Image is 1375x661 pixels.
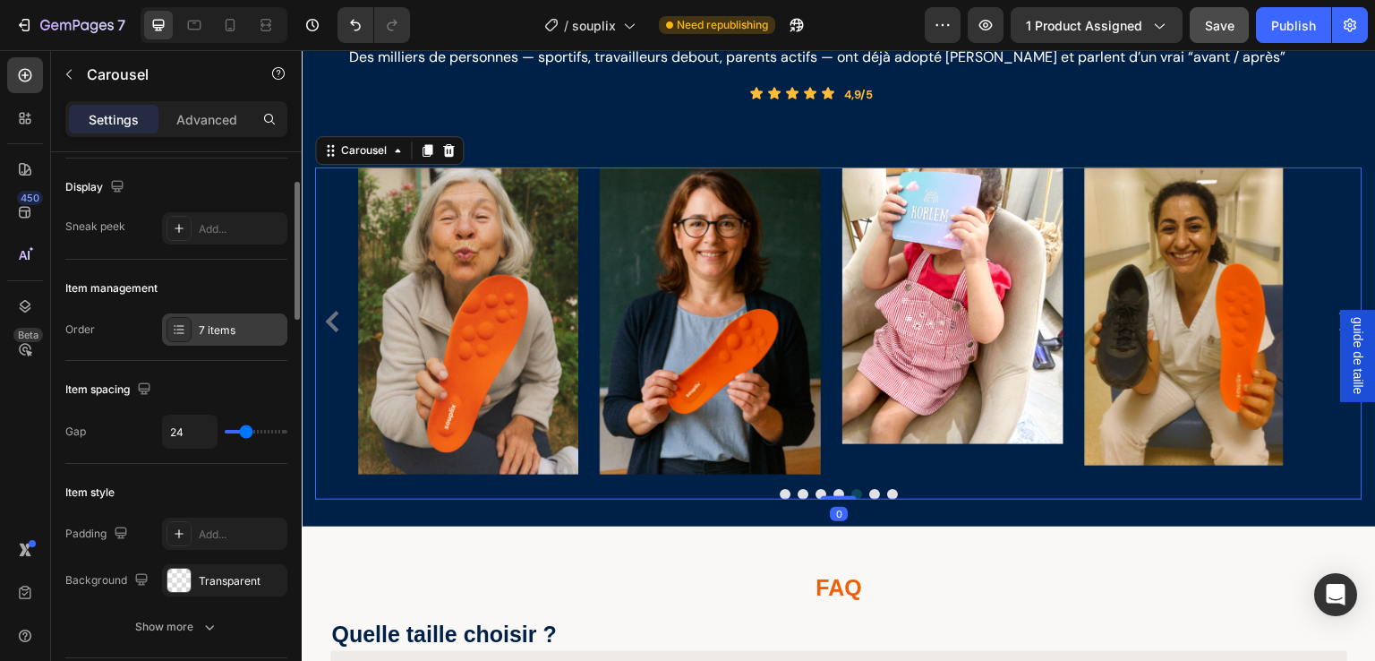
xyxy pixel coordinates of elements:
[89,110,139,129] p: Settings
[199,322,283,339] div: 7 items
[87,64,239,85] p: Carousel
[65,424,86,440] div: Gap
[117,14,125,36] p: 7
[542,37,571,52] strong: 4,9/5
[65,611,287,643] button: Show more
[568,439,578,450] button: Dot
[17,191,43,205] div: 450
[65,219,125,235] div: Sneak peek
[514,525,559,550] strong: FAQ
[496,439,507,450] button: Dot
[65,522,132,546] div: Padding
[564,16,568,35] span: /
[199,573,283,589] div: Transparent
[56,117,278,425] img: gempages_581612279221453672-8c0622ce-af27-41db-8272-25d43c5d067a.png
[572,16,616,35] span: souplix
[65,322,95,338] div: Order
[541,36,1018,55] div: Rich Text Editor. Editing area: main
[176,110,237,129] p: Advanced
[1205,18,1234,33] span: Save
[302,50,1375,661] iframe: Design area
[1026,16,1142,35] span: 1 product assigned
[30,571,254,597] strong: Quelle taille choisir ?
[550,439,560,450] button: Dot
[13,328,43,342] div: Beta
[337,7,410,43] div: Undo/Redo
[1271,16,1316,35] div: Publish
[163,416,217,448] input: Auto
[135,618,218,636] div: Show more
[65,280,158,296] div: Item management
[1047,267,1065,344] span: guide de taille
[541,117,762,393] img: Alt Image
[65,176,128,200] div: Display
[677,17,768,33] span: Need republishing
[532,439,542,450] button: Dot
[299,117,520,425] img: gempages_581612279221453672-873c414f-9dfd-44bf-bf24-136d31bf9293.png
[1011,7,1183,43] button: 1 product assigned
[7,7,133,43] button: 7
[585,439,596,450] button: Dot
[36,92,89,108] div: Carousel
[199,527,283,543] div: Add...
[514,439,525,450] button: Dot
[16,257,45,286] button: Carousel Back Arrow
[65,378,155,402] div: Item spacing
[65,485,115,501] div: Item style
[1029,257,1058,286] button: Carousel Next Arrow
[65,569,152,593] div: Background
[1256,7,1331,43] button: Publish
[528,457,546,471] div: 0
[1314,573,1357,616] div: Open Intercom Messenger
[199,221,283,237] div: Add...
[478,439,489,450] button: Dot
[783,117,982,416] img: Alt Image
[1190,7,1249,43] button: Save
